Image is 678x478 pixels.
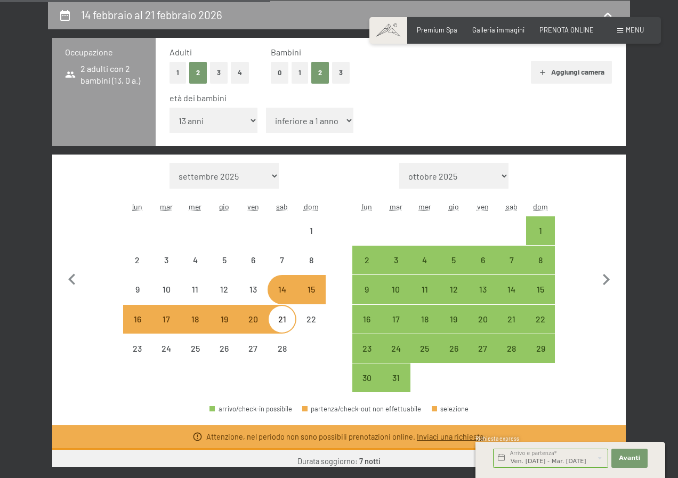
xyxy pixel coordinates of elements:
[539,26,594,34] a: PRENOTA ONLINE
[239,275,268,304] div: Fri Feb 13 2026
[240,315,267,342] div: 20
[418,202,431,211] abbr: mercoledì
[497,305,526,334] div: Sat Mar 21 2026
[152,305,181,334] div: Tue Feb 17 2026
[526,305,555,334] div: arrivo/check-in possibile
[439,334,468,363] div: Thu Mar 26 2026
[383,344,409,371] div: 24
[210,246,239,274] div: Thu Feb 05 2026
[626,26,644,34] span: Menu
[352,363,381,392] div: Mon Mar 30 2026
[382,363,410,392] div: arrivo/check-in possibile
[468,305,497,334] div: Fri Mar 20 2026
[296,305,325,334] div: Sun Feb 22 2026
[390,202,402,211] abbr: martedì
[353,285,380,312] div: 9
[210,305,239,334] div: arrivo/check-in non effettuabile
[477,202,489,211] abbr: venerdì
[497,275,526,304] div: Sat Mar 14 2026
[382,246,410,274] div: arrivo/check-in possibile
[526,246,555,274] div: Sun Mar 08 2026
[311,62,329,84] button: 2
[382,246,410,274] div: Tue Mar 03 2026
[352,305,381,334] div: Mon Mar 16 2026
[170,62,186,84] button: 1
[239,246,268,274] div: arrivo/check-in non effettuabile
[417,26,457,34] span: Premium Spa
[498,344,525,371] div: 28
[124,285,151,312] div: 9
[439,305,468,334] div: arrivo/check-in possibile
[269,344,295,371] div: 28
[526,334,555,363] div: Sun Mar 29 2026
[210,334,239,363] div: arrivo/check-in non effettuabile
[268,246,296,274] div: arrivo/check-in non effettuabile
[410,305,439,334] div: arrivo/check-in possibile
[469,344,496,371] div: 27
[411,256,438,282] div: 4
[292,62,308,84] button: 1
[152,334,181,363] div: Tue Feb 24 2026
[439,275,468,304] div: arrivo/check-in possibile
[152,246,181,274] div: Tue Feb 03 2026
[182,256,208,282] div: 4
[475,435,519,442] span: Richiesta express
[527,344,554,371] div: 29
[211,344,238,371] div: 26
[296,216,325,245] div: arrivo/check-in non effettuabile
[439,305,468,334] div: Thu Mar 19 2026
[352,246,381,274] div: arrivo/check-in possibile
[440,285,467,312] div: 12
[181,305,209,334] div: arrivo/check-in non effettuabile
[383,374,409,400] div: 31
[497,275,526,304] div: arrivo/check-in possibile
[468,275,497,304] div: Fri Mar 13 2026
[271,62,288,84] button: 0
[123,334,152,363] div: arrivo/check-in non effettuabile
[268,334,296,363] div: Sat Feb 28 2026
[619,454,640,463] span: Avanti
[123,275,152,304] div: Mon Feb 09 2026
[189,202,201,211] abbr: mercoledì
[383,256,409,282] div: 3
[383,285,409,312] div: 10
[231,62,249,84] button: 4
[383,315,409,342] div: 17
[439,246,468,274] div: arrivo/check-in possibile
[239,334,268,363] div: Fri Feb 27 2026
[468,334,497,363] div: arrivo/check-in possibile
[123,305,152,334] div: arrivo/check-in non effettuabile
[359,457,381,466] b: 7 notti
[472,26,524,34] a: Galleria immagini
[353,374,380,400] div: 30
[210,62,228,84] button: 3
[469,285,496,312] div: 13
[449,202,459,211] abbr: giovedì
[411,285,438,312] div: 11
[382,334,410,363] div: arrivo/check-in possibile
[498,256,525,282] div: 7
[332,62,350,84] button: 3
[297,285,324,312] div: 15
[526,275,555,304] div: arrivo/check-in possibile
[296,246,325,274] div: arrivo/check-in non effettuabile
[268,275,296,304] div: Sat Feb 14 2026
[239,305,268,334] div: arrivo/check-in non effettuabile
[181,334,209,363] div: Wed Feb 25 2026
[468,305,497,334] div: arrivo/check-in possibile
[526,305,555,334] div: Sun Mar 22 2026
[211,315,238,342] div: 19
[210,246,239,274] div: arrivo/check-in non effettuabile
[352,246,381,274] div: Mon Mar 02 2026
[497,305,526,334] div: arrivo/check-in possibile
[411,344,438,371] div: 25
[153,285,180,312] div: 10
[440,256,467,282] div: 5
[440,344,467,371] div: 26
[189,62,207,84] button: 2
[181,275,209,304] div: Wed Feb 11 2026
[240,344,267,371] div: 27
[132,202,142,211] abbr: lunedì
[182,344,208,371] div: 25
